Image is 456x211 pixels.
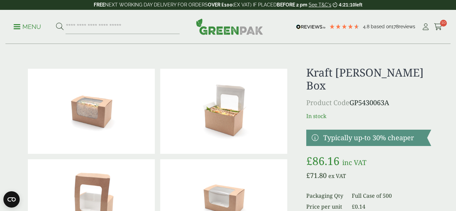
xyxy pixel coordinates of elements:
[306,171,327,180] bdi: 71.80
[28,69,155,154] img: 5430063A Kraft Bloomer Sandwich Box Closed With Sandwich Contents
[306,66,431,92] h1: Kraft [PERSON_NAME] Box
[440,20,447,27] span: 10
[363,24,371,29] span: 4.8
[306,112,431,120] p: In stock
[306,171,310,180] span: £
[421,23,430,30] i: My Account
[434,22,442,32] a: 10
[399,24,415,29] span: reviews
[371,24,391,29] span: Based on
[306,98,349,107] span: Product Code
[306,202,344,211] dt: Price per unit
[309,2,331,7] a: See T&C's
[329,23,360,30] div: 4.78 Stars
[208,2,233,7] strong: OVER £100
[306,192,344,200] dt: Packaging Qty
[306,153,312,168] span: £
[328,172,346,180] span: ex VAT
[160,69,287,154] img: 5430063A Kraft Bloomer Sandwich Box Open With Sandwich Contents
[306,98,431,108] p: GP5430063A
[296,25,326,29] img: REVIEWS.io
[14,23,41,30] a: Menu
[277,2,307,7] strong: BEFORE 2 pm
[352,192,431,200] dd: Full Case of 500
[3,191,20,208] button: Open CMP widget
[355,2,362,7] span: left
[306,153,340,168] bdi: 86.16
[94,2,105,7] strong: FREE
[352,203,355,210] span: £
[339,2,355,7] span: 4:21:10
[434,23,442,30] i: Cart
[14,23,41,31] p: Menu
[352,203,365,210] bdi: 0.14
[342,158,366,167] span: inc VAT
[391,24,399,29] span: 178
[196,18,263,35] img: GreenPak Supplies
